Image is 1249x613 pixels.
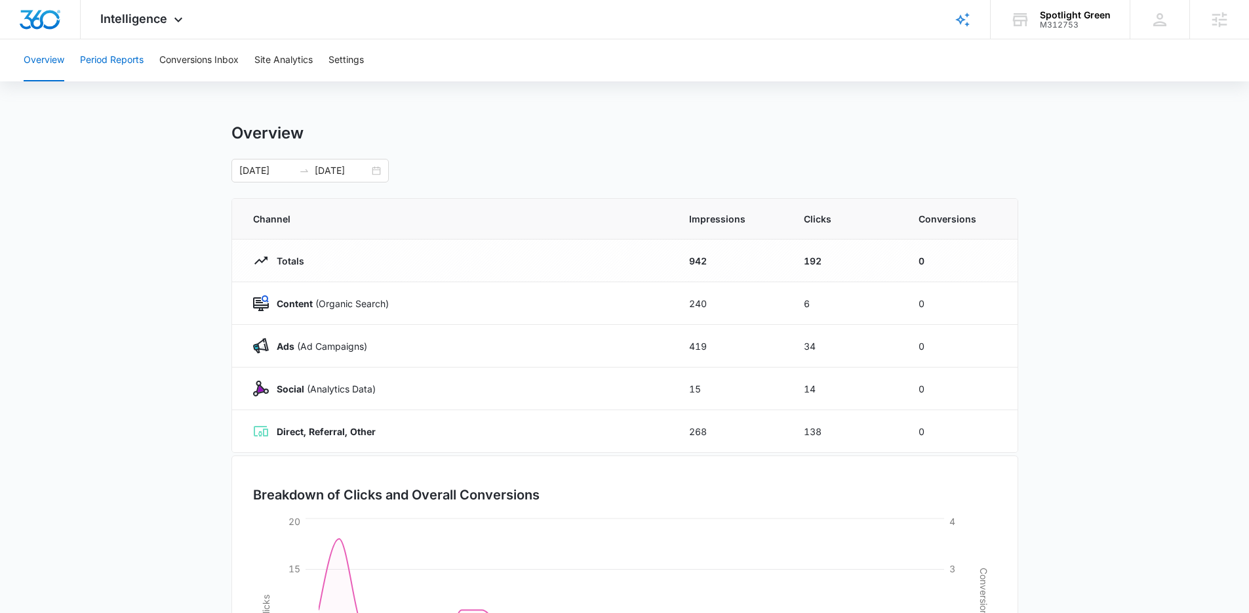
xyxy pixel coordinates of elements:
[253,381,269,396] img: Social
[328,39,364,81] button: Settings
[788,325,903,368] td: 34
[231,123,304,143] h1: Overview
[253,295,269,311] img: Content
[949,563,955,574] tspan: 3
[269,339,367,353] p: (Ad Campaigns)
[239,163,294,178] input: Start date
[277,426,376,437] strong: Direct, Referral, Other
[788,282,903,325] td: 6
[277,341,294,352] strong: Ads
[80,39,144,81] button: Period Reports
[253,485,540,505] h3: Breakdown of Clicks and Overall Conversions
[159,39,239,81] button: Conversions Inbox
[689,212,772,226] span: Impressions
[919,212,997,226] span: Conversions
[903,410,1018,453] td: 0
[1040,20,1111,30] div: account id
[673,325,788,368] td: 419
[24,39,64,81] button: Overview
[804,212,887,226] span: Clicks
[269,254,304,268] p: Totals
[299,165,309,176] span: swap-right
[788,240,903,282] td: 192
[903,240,1018,282] td: 0
[673,368,788,410] td: 15
[903,282,1018,325] td: 0
[288,516,300,527] tspan: 20
[277,383,304,394] strong: Social
[253,212,658,226] span: Channel
[269,382,376,396] p: (Analytics Data)
[1040,10,1111,20] div: account name
[269,297,389,310] p: (Organic Search)
[903,325,1018,368] td: 0
[788,410,903,453] td: 138
[673,410,788,453] td: 268
[253,338,269,354] img: Ads
[288,563,300,574] tspan: 15
[788,368,903,410] td: 14
[254,39,313,81] button: Site Analytics
[100,12,167,26] span: Intelligence
[299,165,309,176] span: to
[315,163,369,178] input: End date
[903,368,1018,410] td: 0
[949,516,955,527] tspan: 4
[673,240,788,282] td: 942
[673,282,788,325] td: 240
[277,298,313,309] strong: Content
